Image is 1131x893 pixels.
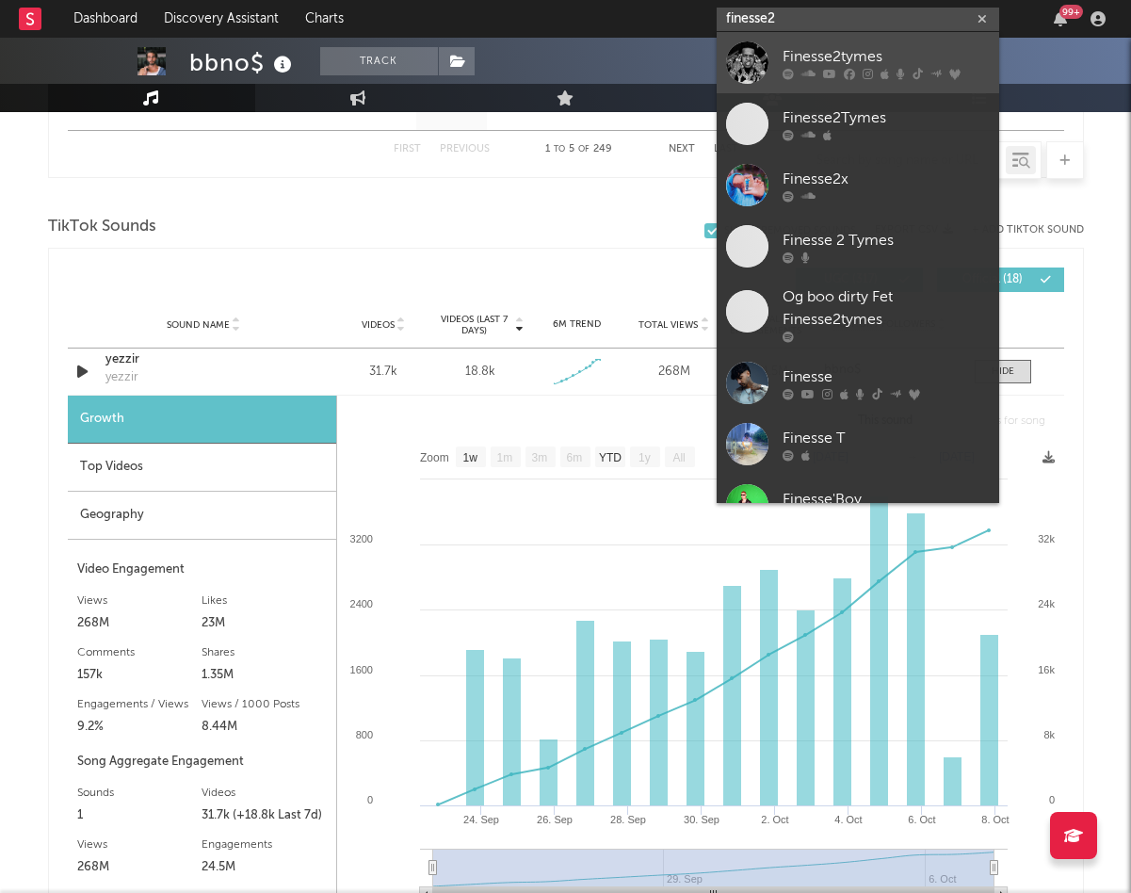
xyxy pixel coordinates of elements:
[77,590,202,612] div: Views
[362,319,395,331] span: Videos
[717,352,999,414] a: Finesse
[77,856,202,879] div: 268M
[465,363,495,382] div: 18.8k
[937,268,1064,292] button: Official(18)
[783,45,990,68] div: Finesse2tymes
[420,451,449,464] text: Zoom
[531,451,547,464] text: 3m
[717,93,999,154] a: Finesse2Tymes
[1048,794,1054,805] text: 0
[908,814,935,825] text: 6. Oct
[202,590,327,612] div: Likes
[77,559,327,581] div: Video Engagement
[533,317,621,332] div: 6M Trend
[610,814,646,825] text: 28. Sep
[68,396,336,444] div: Growth
[1059,5,1083,19] div: 99 +
[783,168,990,190] div: Finesse2x
[783,488,990,511] div: Finesse'Boy
[48,216,156,238] span: TikTok Sounds
[761,814,788,825] text: 2. Oct
[598,451,621,464] text: YTD
[77,782,202,804] div: Sounds
[981,814,1009,825] text: 8. Oct
[202,693,327,716] div: Views / 1000 Posts
[672,451,685,464] text: All
[717,154,999,216] a: Finesse2x
[355,729,372,740] text: 800
[1038,533,1055,544] text: 32k
[783,365,990,388] div: Finesse
[638,451,651,464] text: 1y
[717,475,999,536] a: Finesse'Boy
[77,664,202,687] div: 157k
[366,794,372,805] text: 0
[717,32,999,93] a: Finesse2tymes
[717,8,999,31] input: Search for artists
[717,277,999,352] a: Og boo dirty Fet Finesse2tymes
[1054,11,1067,26] button: 99+
[349,533,372,544] text: 3200
[77,693,202,716] div: Engagements / Views
[105,368,138,387] div: yezzir
[638,319,698,331] span: Total Views
[463,814,499,825] text: 24. Sep
[527,138,631,161] div: 1 5 249
[630,363,718,382] div: 268M
[202,716,327,739] div: 8.44M
[972,225,1084,235] button: + Add TikTok Sound
[349,598,372,609] text: 2400
[717,216,999,277] a: Finesse 2 Tymes
[77,641,202,664] div: Comments
[77,834,202,856] div: Views
[349,664,372,675] text: 1600
[436,314,512,336] span: Videos (last 7 days)
[783,286,990,332] div: Og boo dirty Fet Finesse2tymes
[340,363,428,382] div: 31.7k
[953,225,1084,235] button: + Add TikTok Sound
[834,814,862,825] text: 4. Oct
[202,782,327,804] div: Videos
[77,751,327,773] div: Song Aggregate Engagement
[105,350,302,369] a: yezzir
[566,451,582,464] text: 6m
[189,47,297,78] div: bbno$
[202,612,327,635] div: 23M
[202,856,327,879] div: 24.5M
[684,814,719,825] text: 30. Sep
[77,716,202,739] div: 9.2%
[1038,598,1055,609] text: 24k
[462,451,477,464] text: 1w
[77,612,202,635] div: 268M
[717,414,999,475] a: Finesse T
[202,834,327,856] div: Engagements
[1038,664,1055,675] text: 16k
[202,804,327,827] div: 31.7k (+18.8k Last 7d)
[496,451,512,464] text: 1m
[202,641,327,664] div: Shares
[783,106,990,129] div: Finesse2Tymes
[68,444,336,492] div: Top Videos
[202,664,327,687] div: 1.35M
[783,427,990,449] div: Finesse T
[167,319,230,331] span: Sound Name
[320,47,438,75] button: Track
[77,804,202,827] div: 1
[783,229,990,252] div: Finesse 2 Tymes
[1043,729,1055,740] text: 8k
[68,492,336,540] div: Geography
[537,814,573,825] text: 26. Sep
